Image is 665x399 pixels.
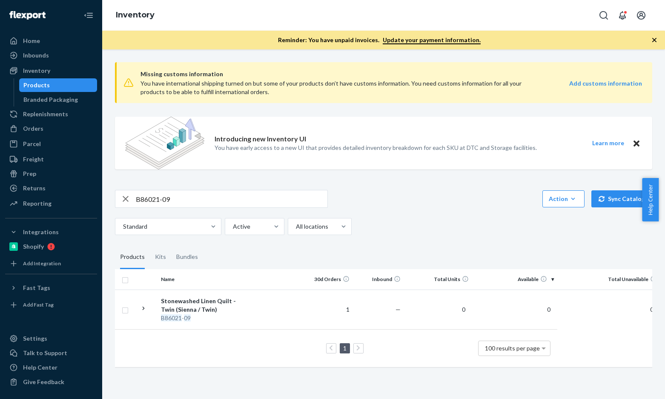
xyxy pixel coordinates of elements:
[5,281,97,295] button: Fast Tags
[485,344,540,352] span: 100 results per page
[353,269,404,290] th: Inbound
[5,332,97,345] a: Settings
[557,269,664,290] th: Total Unavailable
[5,152,97,166] a: Freight
[5,361,97,374] a: Help Center
[5,240,97,253] a: Shopify
[5,257,97,270] a: Add Integration
[341,344,348,352] a: Page 1 is your current page
[295,222,296,231] input: All locations
[23,363,57,372] div: Help Center
[19,78,97,92] a: Products
[184,314,191,321] em: 09
[5,346,97,360] a: Talk to Support
[23,284,50,292] div: Fast Tags
[472,269,557,290] th: Available
[23,81,50,89] div: Products
[23,124,43,133] div: Orders
[23,95,78,104] div: Branded Packaging
[120,245,145,269] div: Products
[215,134,306,144] p: Introducing new Inventory UI
[5,225,97,239] button: Integrations
[569,80,642,87] strong: Add customs information
[140,69,642,79] span: Missing customs information
[161,314,182,321] em: B86021
[23,110,68,118] div: Replenishments
[23,301,54,308] div: Add Fast Tag
[544,306,554,313] span: 0
[404,269,472,290] th: Total Units
[23,334,47,343] div: Settings
[459,306,469,313] span: 0
[23,66,50,75] div: Inventory
[569,79,642,96] a: Add customs information
[5,181,97,195] a: Returns
[23,184,46,192] div: Returns
[647,306,657,313] span: 0
[140,79,542,96] div: You have international shipping turned on but some of your products don’t have customs informatio...
[591,190,652,207] button: Sync Catalog
[542,190,585,207] button: Action
[19,93,97,106] a: Branded Packaging
[161,314,250,322] div: -
[5,49,97,62] a: Inbounds
[122,222,123,231] input: Standard
[161,297,250,314] div: Stonewashed Linen Quilt - Twin (Sienna / Twin)
[396,306,401,313] span: —
[155,245,166,269] div: Kits
[23,155,44,164] div: Freight
[23,169,36,178] div: Prep
[23,37,40,45] div: Home
[5,107,97,121] a: Replenishments
[23,260,61,267] div: Add Integration
[23,349,67,357] div: Talk to Support
[5,375,97,389] button: Give Feedback
[9,11,46,20] img: Flexport logo
[23,199,52,208] div: Reporting
[5,197,97,210] a: Reporting
[109,3,161,28] ol: breadcrumbs
[5,167,97,181] a: Prep
[5,34,97,48] a: Home
[80,7,97,24] button: Close Navigation
[215,144,537,152] p: You have early access to a new UI that provides detailed inventory breakdown for each SKU at DTC ...
[5,122,97,135] a: Orders
[23,228,59,236] div: Integrations
[631,138,642,149] button: Close
[23,51,49,60] div: Inbounds
[595,7,612,24] button: Open Search Box
[158,269,253,290] th: Name
[383,36,481,44] a: Update your payment information.
[302,290,353,329] td: 1
[5,298,97,312] a: Add Fast Tag
[5,137,97,151] a: Parcel
[176,245,198,269] div: Bundles
[116,10,155,20] a: Inventory
[642,178,659,221] button: Help Center
[23,378,64,386] div: Give Feedback
[302,269,353,290] th: 30d Orders
[23,242,44,251] div: Shopify
[23,140,41,148] div: Parcel
[232,222,233,231] input: Active
[136,190,327,207] input: Search inventory by name or sku
[5,64,97,78] a: Inventory
[633,7,650,24] button: Open account menu
[125,117,204,169] img: new-reports-banner-icon.82668bd98b6a51aee86340f2a7b77ae3.png
[278,36,481,44] p: Reminder: You have unpaid invoices.
[614,7,631,24] button: Open notifications
[587,138,629,149] button: Learn more
[549,195,578,203] div: Action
